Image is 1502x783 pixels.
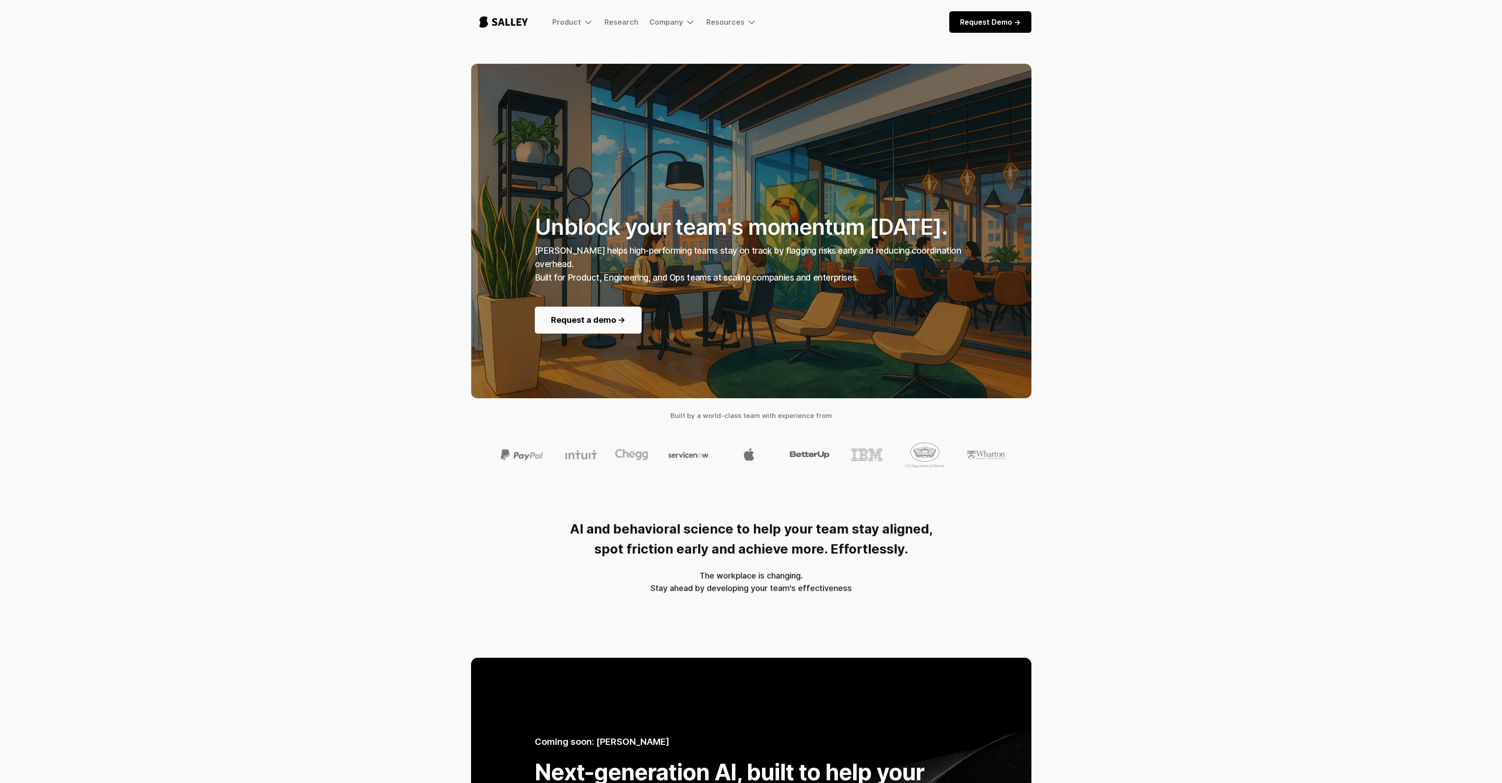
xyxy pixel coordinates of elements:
[706,17,757,27] div: Resources
[552,17,594,27] div: Product
[471,409,1031,422] h4: Built by a world-class team with experience from
[569,521,932,556] strong: AI and behavioral science to help your team stay aligned, spot friction early and achieve more. E...
[649,18,683,26] div: Company
[649,17,696,27] div: Company
[535,307,642,334] a: Request a demo ->
[604,18,639,26] a: Research
[535,128,968,241] h1: Unblock your team's momentum [DATE].
[471,7,536,37] a: home
[949,11,1031,33] a: Request Demo ->
[535,246,961,283] strong: [PERSON_NAME] helps high-performing teams stay on track by flagging risks early and reducing coor...
[552,18,581,26] div: Product
[706,18,744,26] div: Resources
[535,735,968,748] h5: Coming soon: [PERSON_NAME]
[650,569,851,594] div: The workplace is changing. Stay ahead by developing your team's effectiveness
